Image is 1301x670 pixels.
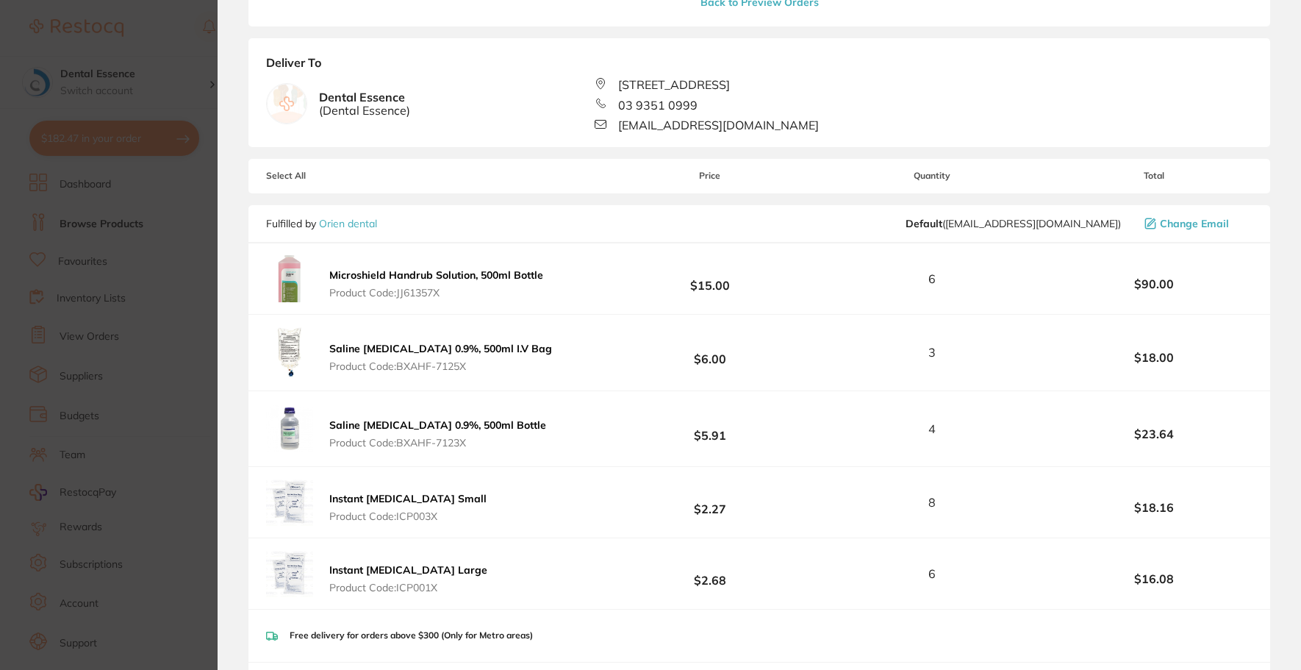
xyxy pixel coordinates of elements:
[612,339,809,366] b: $6.00
[618,99,698,112] span: 03 9351 0999
[612,560,809,588] b: $2.68
[1056,427,1252,441] b: $23.64
[618,118,819,132] span: [EMAIL_ADDRESS][DOMAIN_NAME]
[266,479,313,526] img: dGZseG1jaA
[325,563,492,594] button: Instant [MEDICAL_DATA] Large Product Code:ICP001X
[329,437,546,449] span: Product Code: BXAHF-7123X
[612,416,809,443] b: $5.91
[906,217,942,230] b: Default
[319,217,377,230] a: Orien dental
[928,422,936,435] span: 4
[1160,218,1229,229] span: Change Email
[329,563,487,577] b: Instant [MEDICAL_DATA] Large
[612,171,809,181] span: Price
[329,360,552,372] span: Product Code: BXAHF-7125X
[290,630,533,641] p: Free delivery for orders above $300 (Only for Metro areas)
[266,218,377,229] p: Fulfilled by
[266,403,313,455] img: c3BxZ3p3Zw
[329,287,543,299] span: Product Code: JJ61357X
[618,78,730,91] span: [STREET_ADDRESS]
[329,582,487,594] span: Product Code: ICP001X
[329,268,543,282] b: Microshield Handrub Solution, 500ml Bottle
[1056,277,1252,291] b: $90.00
[319,90,410,118] b: Dental Essence
[1140,217,1252,230] button: Change Email
[1056,351,1252,364] b: $18.00
[266,255,313,302] img: ODB5b3FzZQ
[329,492,487,505] b: Instant [MEDICAL_DATA] Small
[809,171,1056,181] span: Quantity
[266,56,1252,78] b: Deliver To
[1056,171,1252,181] span: Total
[266,327,313,379] img: YTU4bnJiMQ
[928,496,936,509] span: 8
[906,218,1121,229] span: sales@orien.com.au
[928,272,936,285] span: 6
[325,418,551,449] button: Saline [MEDICAL_DATA] 0.9%, 500ml Bottle Product Code:BXAHF-7123X
[329,510,487,522] span: Product Code: ICP003X
[612,489,809,516] b: $2.27
[928,346,936,359] span: 3
[928,567,936,580] span: 6
[1056,501,1252,514] b: $18.16
[266,171,413,181] span: Select All
[267,84,307,124] img: empty.jpg
[266,550,313,597] img: bjI0ZGp1Nw
[325,492,491,523] button: Instant [MEDICAL_DATA] Small Product Code:ICP003X
[329,418,546,432] b: Saline [MEDICAL_DATA] 0.9%, 500ml Bottle
[325,342,556,373] button: Saline [MEDICAL_DATA] 0.9%, 500ml I.V Bag Product Code:BXAHF-7125X
[319,104,410,117] span: ( Dental Essence )
[329,342,552,355] b: Saline [MEDICAL_DATA] 0.9%, 500ml I.V Bag
[325,268,548,299] button: Microshield Handrub Solution, 500ml Bottle Product Code:JJ61357X
[1056,572,1252,585] b: $16.08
